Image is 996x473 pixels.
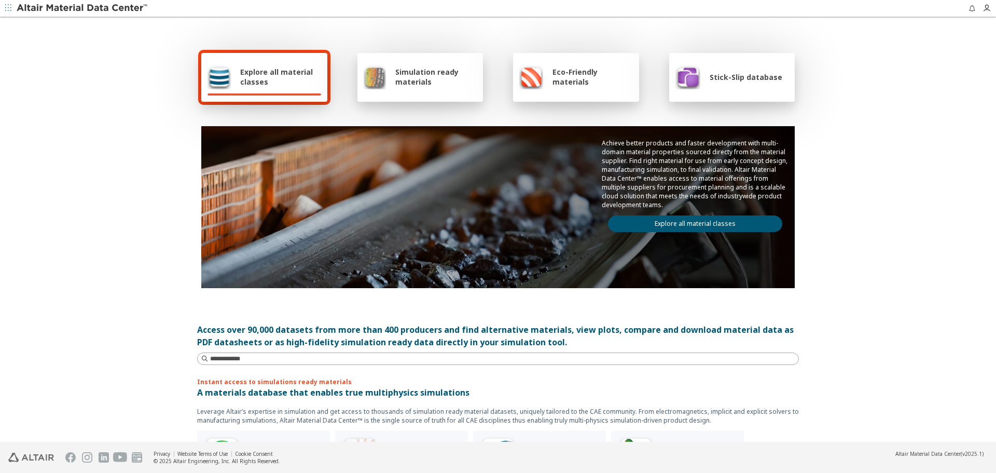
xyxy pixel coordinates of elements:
[710,72,782,82] span: Stick-Slip database
[364,64,386,89] img: Simulation ready materials
[602,139,789,209] p: Achieve better products and faster development with multi-domain material properties sourced dire...
[552,67,632,87] span: Eco-Friendly materials
[197,377,799,386] p: Instant access to simulations ready materials
[197,323,799,348] div: Access over 90,000 datasets from more than 400 producers and find alternative materials, view plo...
[8,453,54,462] img: Altair Engineering
[208,64,231,89] img: Explore all material classes
[197,407,799,425] p: Leverage Altair’s expertise in simulation and get access to thousands of simulation ready materia...
[519,64,543,89] img: Eco-Friendly materials
[395,67,477,87] span: Simulation ready materials
[895,450,961,457] span: Altair Material Data Center
[895,450,984,457] div: (v2025.1)
[675,64,700,89] img: Stick-Slip database
[154,457,280,465] div: © 2025 Altair Engineering, Inc. All Rights Reserved.
[240,67,321,87] span: Explore all material classes
[154,450,170,457] a: Privacy
[197,386,799,399] p: A materials database that enables true multiphysics simulations
[17,3,149,13] img: Altair Material Data Center
[608,215,782,232] a: Explore all material classes
[235,450,273,457] a: Cookie Consent
[177,450,228,457] a: Website Terms of Use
